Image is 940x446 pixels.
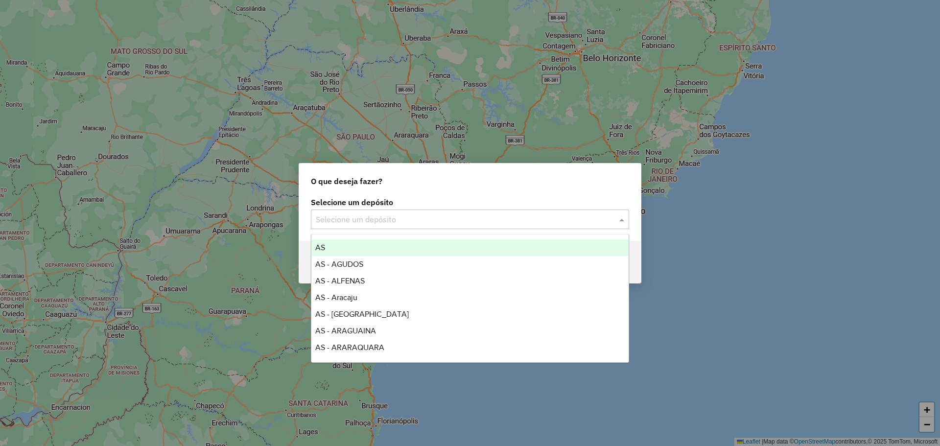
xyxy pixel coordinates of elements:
span: AS - AGUDOS [315,260,363,268]
ng-dropdown-panel: Options list [311,234,629,363]
span: O que deseja fazer? [311,175,382,187]
span: AS - ALFENAS [315,277,365,285]
span: AS - ARAGUAINA [315,327,376,335]
label: Selecione um depósito [311,196,629,208]
span: AS - [GEOGRAPHIC_DATA] [315,310,409,318]
span: AS [315,243,325,252]
span: AS - ARARAQUARA [315,343,384,352]
span: AS - Aracaju [315,293,357,302]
